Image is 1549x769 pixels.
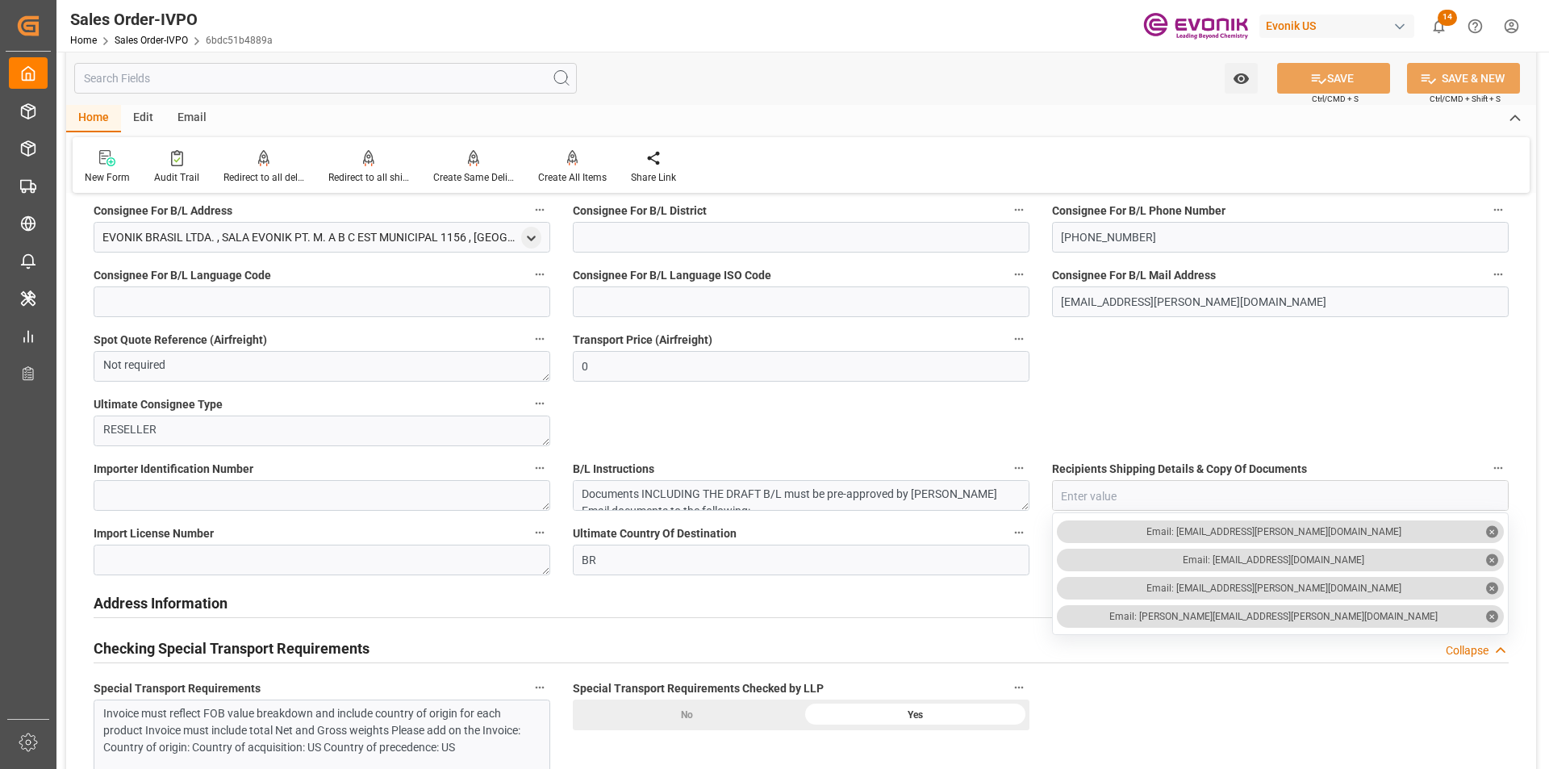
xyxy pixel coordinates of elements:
[328,170,409,185] div: Redirect to all shipments
[115,35,188,46] a: Sales Order-IVPO
[94,332,267,349] span: Spot Quote Reference (Airfreight)
[94,637,370,659] h2: Checking Special Transport Requirements
[94,592,228,614] h2: Address Information
[94,525,214,542] span: Import License Number
[1312,93,1359,105] span: Ctrl/CMD + S
[1457,8,1493,44] button: Help Center
[94,396,223,413] span: Ultimate Consignee Type
[1052,267,1216,284] span: Consignee For B/L Mail Address
[1259,10,1421,41] button: Evonik US
[70,7,273,31] div: Sales Order-IVPO
[573,267,771,284] span: Consignee For B/L Language ISO Code
[1259,15,1414,38] div: Evonik US
[529,264,550,285] button: Consignee For B/L Language Code
[1008,458,1029,479] button: B/L Instructions
[102,229,517,246] div: EVONIK BRASIL LTDA. , SALA EVONIK PT. M. A B C EST MUNICIPAL 1156 , [GEOGRAPHIC_DATA][PERSON_NAME...
[1183,553,1364,567] div: Email: [EMAIL_ADDRESS][DOMAIN_NAME]
[529,458,550,479] button: Importer Identification Number
[573,525,737,542] span: Ultimate Country Of Destination
[1008,522,1029,543] button: Ultimate Country Of Destination
[1225,63,1258,94] button: open menu
[74,63,577,94] input: Search Fields
[1008,264,1029,285] button: Consignee For B/L Language ISO Code
[94,267,271,284] span: Consignee For B/L Language Code
[529,677,550,698] button: Special Transport Requirements
[1008,199,1029,220] button: Consignee For B/L District
[154,170,199,185] div: Audit Trail
[631,170,676,185] div: Share Link
[538,170,607,185] div: Create All Items
[1143,12,1248,40] img: Evonik-brand-mark-Deep-Purple-RGB.jpeg_1700498283.jpeg
[66,105,121,132] div: Home
[1486,610,1498,622] span: ✕
[1008,328,1029,349] button: Transport Price (Airfreight)
[529,199,550,220] button: Consignee For B/L Address
[1053,481,1508,512] input: Enter value
[529,522,550,543] button: Import License Number
[1488,458,1509,479] button: Recipients Shipping Details & Copy Of Documents
[70,35,97,46] a: Home
[573,480,1029,511] textarea: Documents INCLUDING THE DRAFT B/L must be pre-approved by [PERSON_NAME] Email documents to the fo...
[1008,677,1029,698] button: Special Transport Requirements Checked by LLP
[1488,199,1509,220] button: Consignee For B/L Phone Number
[121,105,165,132] div: Edit
[1486,582,1498,594] span: ✕
[1052,461,1307,478] span: Recipients Shipping Details & Copy Of Documents
[521,227,541,249] div: open menu
[1052,480,1509,511] button: close menu
[85,170,130,185] div: New Form
[94,461,253,478] span: Importer Identification Number
[1446,642,1488,659] div: Collapse
[165,105,219,132] div: Email
[1146,581,1401,596] div: Email: [EMAIL_ADDRESS][PERSON_NAME][DOMAIN_NAME]
[801,700,1029,730] div: Yes
[573,700,801,730] div: No
[1052,203,1225,219] span: Consignee For B/L Phone Number
[1146,525,1401,539] div: Email: [EMAIL_ADDRESS][PERSON_NAME][DOMAIN_NAME]
[1438,10,1457,26] span: 14
[1277,63,1390,94] button: SAVE
[529,328,550,349] button: Spot Quote Reference (Airfreight)
[1488,264,1509,285] button: Consignee For B/L Mail Address
[573,332,712,349] span: Transport Price (Airfreight)
[94,416,550,446] textarea: RESELLER
[103,705,528,756] div: Invoice must reflect FOB value breakdown and include country of origin for each product Invoice m...
[529,393,550,414] button: Ultimate Consignee Type
[1486,554,1498,566] span: ✕
[573,461,654,478] span: B/L Instructions
[1407,63,1520,94] button: SAVE & NEW
[94,351,550,382] textarea: Not required
[94,680,261,697] span: Special Transport Requirements
[1421,8,1457,44] button: show 14 new notifications
[573,680,824,697] span: Special Transport Requirements Checked by LLP
[94,203,232,219] span: Consignee For B/L Address
[433,170,514,185] div: Create Same Delivery Date
[1486,525,1498,537] span: ✕
[1109,609,1438,624] div: Email: [PERSON_NAME][EMAIL_ADDRESS][PERSON_NAME][DOMAIN_NAME]
[223,170,304,185] div: Redirect to all deliveries
[573,203,707,219] span: Consignee For B/L District
[1430,93,1501,105] span: Ctrl/CMD + Shift + S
